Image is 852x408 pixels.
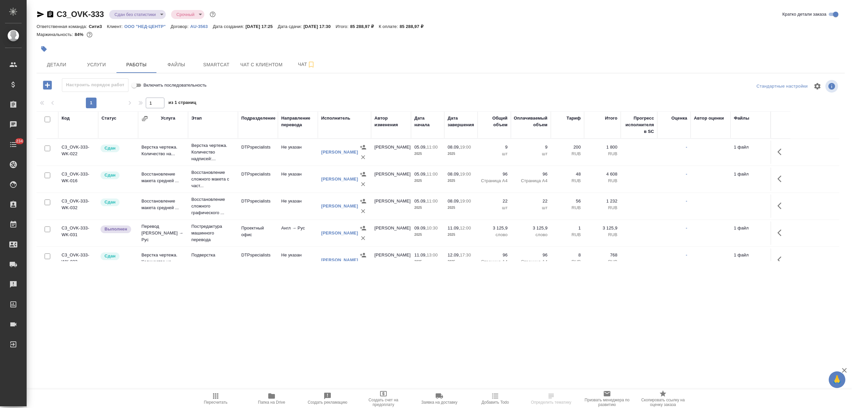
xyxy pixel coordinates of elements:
[100,171,135,180] div: Менеджер проверил работу исполнителя, передает ее на следующий этап
[160,61,192,69] span: Файлы
[321,150,358,155] a: [PERSON_NAME]
[191,142,235,162] p: Верстка чертежа. Количество надписей:...
[554,231,581,238] p: RUB
[734,252,767,258] p: 1 файл
[89,24,107,29] p: Сити3
[58,195,98,218] td: C3_OVK-333-WK-032
[190,23,213,29] a: AU-3563
[481,231,508,238] p: слово
[37,42,51,56] button: Добавить тэг
[587,204,617,211] p: RUB
[514,198,547,204] p: 22
[414,178,441,184] p: 2025
[278,221,318,245] td: Англ → Рус
[448,151,474,157] p: 2025
[554,258,581,265] p: RUB
[587,198,617,204] p: 1 232
[358,223,368,233] button: Назначить
[107,24,124,29] p: Клиент:
[138,248,188,272] td: Верстка чертежа. Количество на...
[587,225,617,231] p: 3 125,9
[358,260,368,270] button: Удалить
[481,252,508,258] p: 96
[105,145,115,152] p: Сдан
[191,169,235,189] p: Восстановление сложного макета с част...
[587,231,617,238] p: RUB
[109,10,166,19] div: Сдан без статистики
[278,24,303,29] p: Дата сдачи:
[191,223,235,243] p: Постредактура машинного перевода
[191,252,235,258] p: Подверстка
[427,225,438,230] p: 10:30
[414,199,427,204] p: 05.09,
[102,115,116,122] div: Статус
[554,151,581,157] p: RUB
[514,144,547,151] p: 9
[62,115,70,122] div: Код
[307,61,315,69] svg: Подписаться
[281,115,315,128] div: Направление перевода
[138,220,188,246] td: Перевод [PERSON_NAME] → Рус
[460,225,471,230] p: 12:00
[358,179,368,189] button: Удалить
[57,10,104,19] a: C3_OVK-333
[773,252,789,268] button: Здесь прячутся важные кнопки
[371,141,411,164] td: [PERSON_NAME]
[694,115,724,122] div: Автор оценки
[58,168,98,191] td: C3_OVK-333-WK-016
[58,221,98,245] td: C3_OVK-333-WK-031
[105,199,115,205] p: Сдан
[481,115,508,128] div: Общий объем
[371,248,411,272] td: [PERSON_NAME]
[358,152,368,162] button: Удалить
[37,10,45,18] button: Скопировать ссылку для ЯМессенджера
[321,204,358,208] a: [PERSON_NAME]
[46,10,54,18] button: Скопировать ссылку
[278,141,318,164] td: Не указан
[321,257,358,262] a: [PERSON_NAME]
[321,230,358,235] a: [PERSON_NAME]
[105,226,127,232] p: Выполнен
[278,168,318,191] td: Не указан
[755,81,809,92] div: split button
[414,258,441,265] p: 2025
[481,171,508,178] p: 96
[371,168,411,191] td: [PERSON_NAME]
[831,373,843,387] span: 🙏
[190,24,213,29] p: AU-3563
[75,32,85,37] p: 84%
[414,172,427,177] p: 05.09,
[350,24,379,29] p: 85 288,97 ₽
[37,32,75,37] p: Маржинальность:
[2,136,25,153] a: 234
[514,225,547,231] p: 3 125,9
[587,144,617,151] p: 1 800
[671,115,687,122] div: Оценка
[481,258,508,265] p: Страница А4
[278,248,318,272] td: Не указан
[481,225,508,231] p: 3 125,9
[238,141,278,164] td: DTPspecialists
[81,61,112,69] span: Услуги
[141,115,148,122] button: Сгруппировать
[782,11,826,18] span: Кратко детали заказа
[514,252,547,258] p: 96
[168,99,196,108] span: из 1 страниц
[105,172,115,179] p: Сдан
[278,195,318,218] td: Не указан
[481,198,508,204] p: 22
[414,231,441,238] p: 2025
[241,115,276,122] div: Подразделение
[371,195,411,218] td: [PERSON_NAME]
[208,10,217,19] button: Доп статусы указывают на важность/срочность заказа
[566,115,581,122] div: Тариф
[105,253,115,259] p: Сдан
[124,24,171,29] p: ООО "НЕД-ЦЕНТР"
[686,145,687,150] a: -
[291,60,322,69] span: Чат
[38,78,57,92] button: Добавить работу
[686,225,687,230] a: -
[191,196,235,216] p: Восстановление сложного графического ...
[587,171,617,178] p: 4 608
[734,225,767,231] p: 1 файл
